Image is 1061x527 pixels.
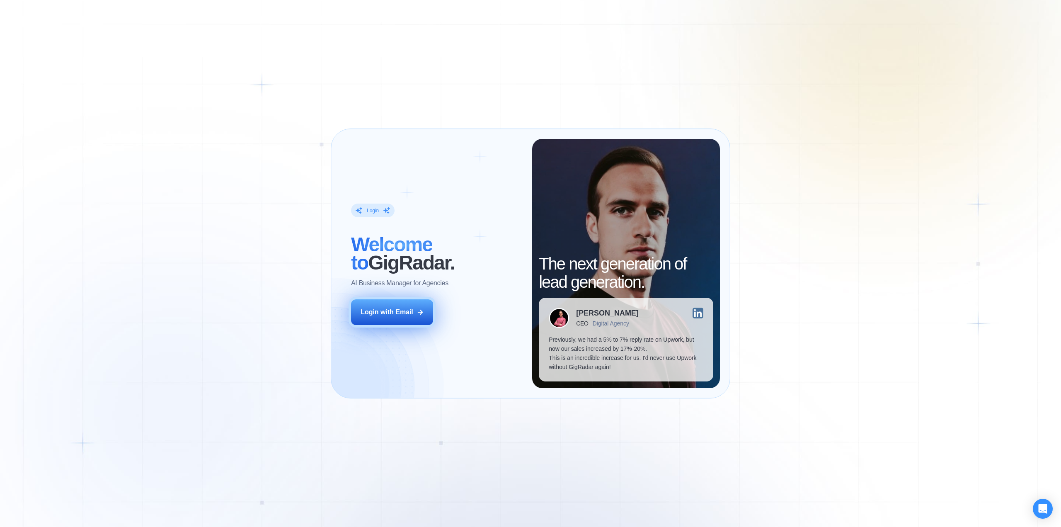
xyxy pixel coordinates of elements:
p: AI Business Manager for Agencies [351,279,448,288]
button: Login with Email [351,299,433,325]
div: CEO [576,320,588,327]
div: Digital Agency [593,320,629,327]
div: [PERSON_NAME] [576,309,639,317]
h2: The next generation of lead generation. [539,255,713,291]
div: Open Intercom Messenger [1033,499,1053,519]
div: Login with Email [361,308,413,317]
span: Welcome to [351,233,432,274]
p: Previously, we had a 5% to 7% reply rate on Upwork, but now our sales increased by 17%-20%. This ... [549,335,703,372]
div: Login [367,207,379,214]
h2: ‍ GigRadar. [351,236,522,272]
